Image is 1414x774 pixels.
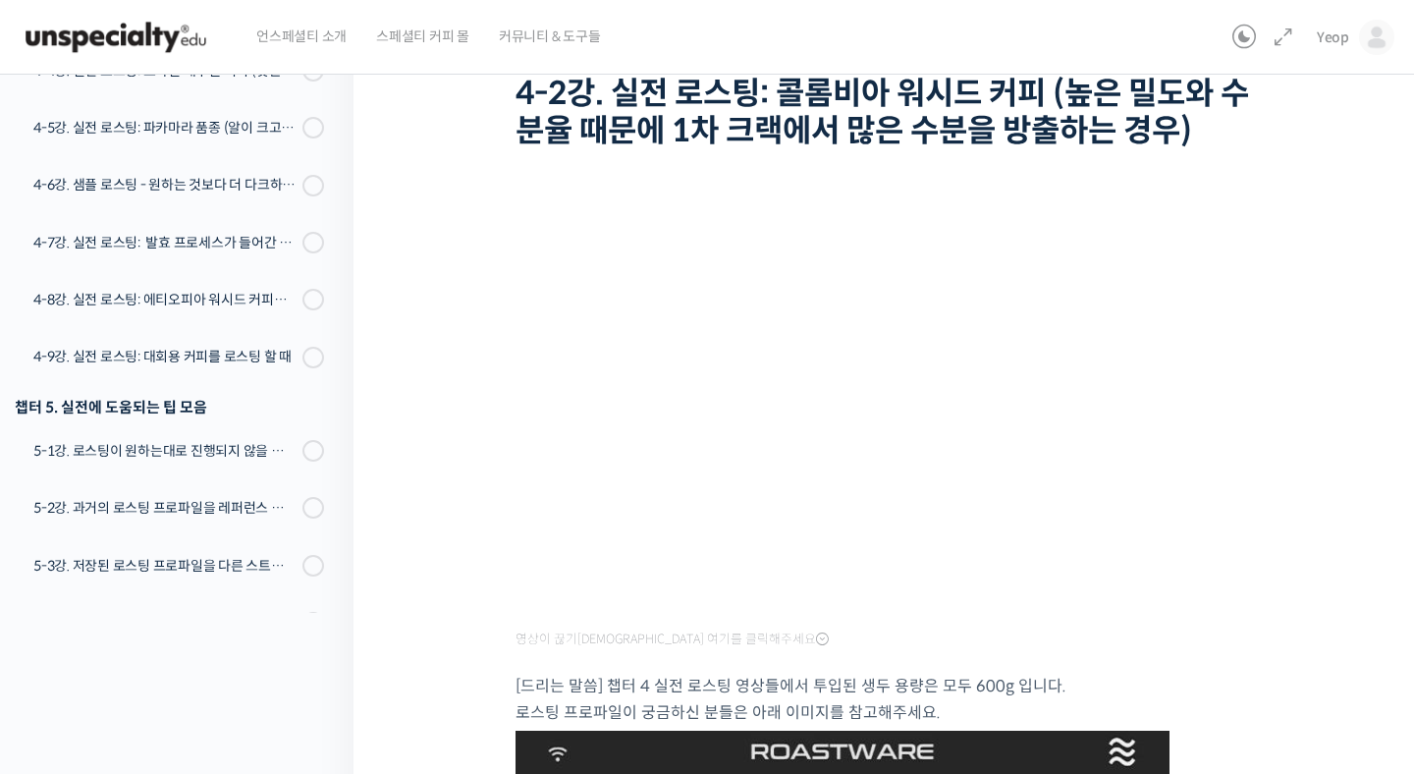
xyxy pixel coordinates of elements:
div: 5-4강. 익숙하지 않은 커피를 만났을 때 로스팅 전략 세우는 방법 [33,612,297,634]
div: 4-9강. 실전 로스팅: 대회용 커피를 로스팅 할 때 [33,346,297,367]
div: 4-5강. 실전 로스팅: 파카마라 품종 (알이 크고 산지에서 건조가 고르게 되기 힘든 경우) [33,117,297,138]
a: 설정 [253,611,377,660]
span: 영상이 끊기[DEMOGRAPHIC_DATA] 여기를 클릭해주세요 [516,632,829,647]
div: 5-2강. 과거의 로스팅 프로파일을 레퍼런스 삼아 리뷰하는 방법 [33,497,297,519]
span: 설정 [303,640,327,656]
span: 홈 [62,640,74,656]
div: 4-8강. 실전 로스팅: 에티오피아 워시드 커피를 에스프레소용으로 로스팅 할 때 [33,289,297,310]
p: [드리는 말씀] 챕터 4 실전 로스팅 영상들에서 투입된 생두 용량은 모두 600g 입니다. 로스팅 프로파일이 궁금하신 분들은 아래 이미지를 참고해주세요. [516,673,1262,726]
div: 챕터 5. 실전에 도움되는 팁 모음 [15,394,324,420]
div: 4-6강. 샘플 로스팅 - 원하는 것보다 더 다크하게 로스팅 하는 이유 [33,174,297,195]
div: 4-7강. 실전 로스팅: 발효 프로세스가 들어간 커피를 필터용으로 로스팅 할 때 [33,232,297,253]
span: 대화 [180,641,203,657]
span: Yeop [1317,28,1349,46]
a: 홈 [6,611,130,660]
h1: 4-2강. 실전 로스팅: 콜롬비아 워시드 커피 (높은 밀도와 수분율 때문에 1차 크랙에서 많은 수분을 방출하는 경우) [516,75,1262,150]
a: 대화 [130,611,253,660]
div: 5-1강. 로스팅이 원하는대로 진행되지 않을 때, 일관성이 떨어질 때 [33,440,297,462]
div: 5-3강. 저장된 로스팅 프로파일을 다른 스트롱홀드 로스팅 머신에서 적용할 경우에 보정하는 방법 [33,555,297,577]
